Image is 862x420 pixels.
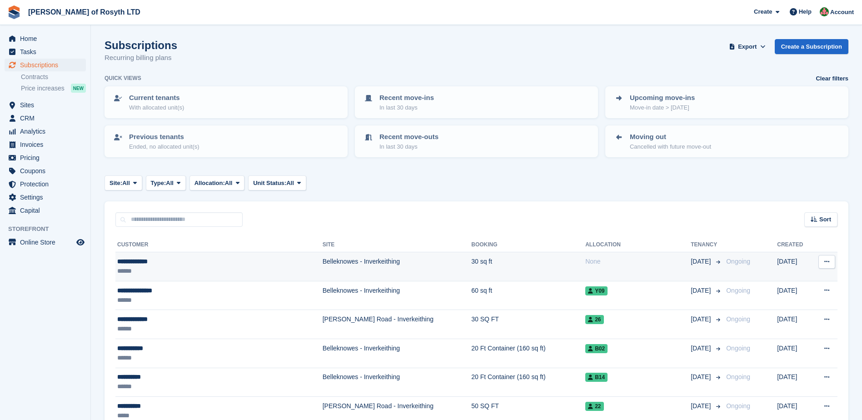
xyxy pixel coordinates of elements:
[20,125,75,138] span: Analytics
[691,372,713,382] span: [DATE]
[585,373,608,382] span: B14
[379,93,434,103] p: Recent move-ins
[20,59,75,71] span: Subscriptions
[775,39,848,54] a: Create a Subscription
[129,103,184,112] p: With allocated unit(s)
[379,132,438,142] p: Recent move-outs
[189,175,245,190] button: Allocation: All
[166,179,174,188] span: All
[585,402,603,411] span: 22
[819,215,831,224] span: Sort
[471,252,585,281] td: 30 sq ft
[253,179,286,188] span: Unit Status:
[471,368,585,397] td: 20 Ft Container (160 sq ft)
[5,32,86,45] a: menu
[105,175,142,190] button: Site: All
[471,310,585,339] td: 30 SQ FT
[21,83,86,93] a: Price increases NEW
[777,238,812,252] th: Created
[323,339,472,368] td: Belleknowes - Inverkeithing
[356,87,597,117] a: Recent move-ins In last 30 days
[146,175,186,190] button: Type: All
[5,151,86,164] a: menu
[122,179,130,188] span: All
[5,178,86,190] a: menu
[777,339,812,368] td: [DATE]
[691,344,713,353] span: [DATE]
[20,45,75,58] span: Tasks
[816,74,848,83] a: Clear filters
[248,175,306,190] button: Unit Status: All
[286,179,294,188] span: All
[20,165,75,177] span: Coupons
[20,191,75,204] span: Settings
[691,401,713,411] span: [DATE]
[726,373,750,380] span: Ongoing
[5,236,86,249] a: menu
[323,238,472,252] th: Site
[585,238,691,252] th: Allocation
[830,8,854,17] span: Account
[75,237,86,248] a: Preview store
[738,42,757,51] span: Export
[20,99,75,111] span: Sites
[356,126,597,156] a: Recent move-outs In last 30 days
[585,344,608,353] span: B02
[5,112,86,125] a: menu
[630,132,711,142] p: Moving out
[20,32,75,45] span: Home
[129,93,184,103] p: Current tenants
[129,142,199,151] p: Ended, no allocated unit(s)
[691,238,722,252] th: Tenancy
[754,7,772,16] span: Create
[129,132,199,142] p: Previous tenants
[691,315,713,324] span: [DATE]
[323,368,472,397] td: Belleknowes - Inverkeithing
[5,45,86,58] a: menu
[20,151,75,164] span: Pricing
[25,5,144,20] a: [PERSON_NAME] of Rosyth LTD
[726,287,750,294] span: Ongoing
[630,103,695,112] p: Move-in date > [DATE]
[777,281,812,310] td: [DATE]
[20,236,75,249] span: Online Store
[5,99,86,111] a: menu
[71,84,86,93] div: NEW
[20,138,75,151] span: Invoices
[777,368,812,397] td: [DATE]
[471,238,585,252] th: Booking
[323,281,472,310] td: Belleknowes - Inverkeithing
[727,39,767,54] button: Export
[630,93,695,103] p: Upcoming move-ins
[21,73,86,81] a: Contracts
[110,179,122,188] span: Site:
[105,39,177,51] h1: Subscriptions
[225,179,233,188] span: All
[691,257,713,266] span: [DATE]
[5,59,86,71] a: menu
[194,179,225,188] span: Allocation:
[323,310,472,339] td: [PERSON_NAME] Road - Inverkeithing
[105,74,141,82] h6: Quick views
[7,5,21,19] img: stora-icon-8386f47178a22dfd0bd8f6a31ec36ba5ce8667c1dd55bd0f319d3a0aa187defe.svg
[5,204,86,217] a: menu
[20,178,75,190] span: Protection
[691,286,713,295] span: [DATE]
[777,252,812,281] td: [DATE]
[21,84,65,93] span: Price increases
[323,252,472,281] td: Belleknowes - Inverkeithing
[20,112,75,125] span: CRM
[585,257,691,266] div: None
[5,165,86,177] a: menu
[5,125,86,138] a: menu
[777,310,812,339] td: [DATE]
[471,281,585,310] td: 60 sq ft
[105,87,347,117] a: Current tenants With allocated unit(s)
[606,126,847,156] a: Moving out Cancelled with future move-out
[630,142,711,151] p: Cancelled with future move-out
[115,238,323,252] th: Customer
[585,315,603,324] span: 26
[8,225,90,234] span: Storefront
[5,191,86,204] a: menu
[799,7,812,16] span: Help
